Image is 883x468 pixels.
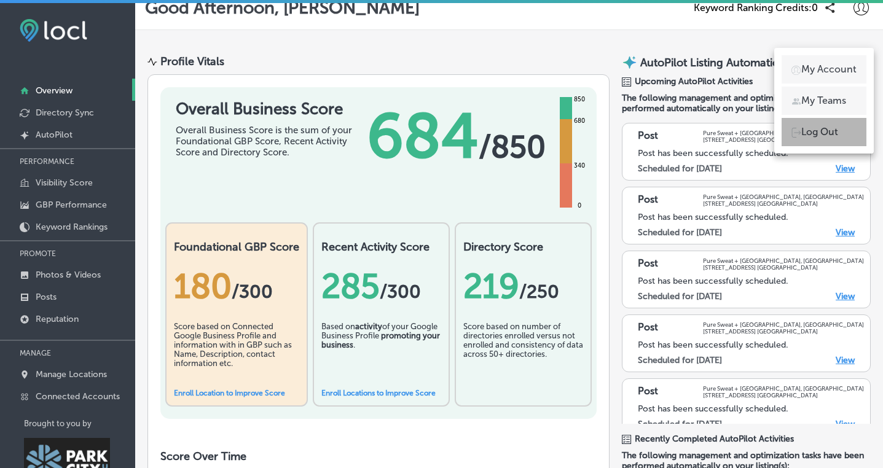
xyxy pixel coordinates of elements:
[36,177,93,188] p: Visibility Score
[782,87,866,115] a: My Teams
[36,200,107,210] p: GBP Performance
[782,118,866,146] a: Log Out
[24,419,135,428] p: Brought to you by
[36,391,120,402] p: Connected Accounts
[36,369,107,380] p: Manage Locations
[36,314,79,324] p: Reputation
[36,222,108,232] p: Keyword Rankings
[36,270,101,280] p: Photos & Videos
[801,62,857,77] p: My Account
[36,107,94,118] p: Directory Sync
[782,55,866,84] a: My Account
[36,85,73,96] p: Overview
[20,19,87,42] img: fda3e92497d09a02dc62c9cd864e3231.png
[36,130,73,140] p: AutoPilot
[801,125,838,139] p: Log Out
[36,292,57,302] p: Posts
[801,93,846,108] p: My Teams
